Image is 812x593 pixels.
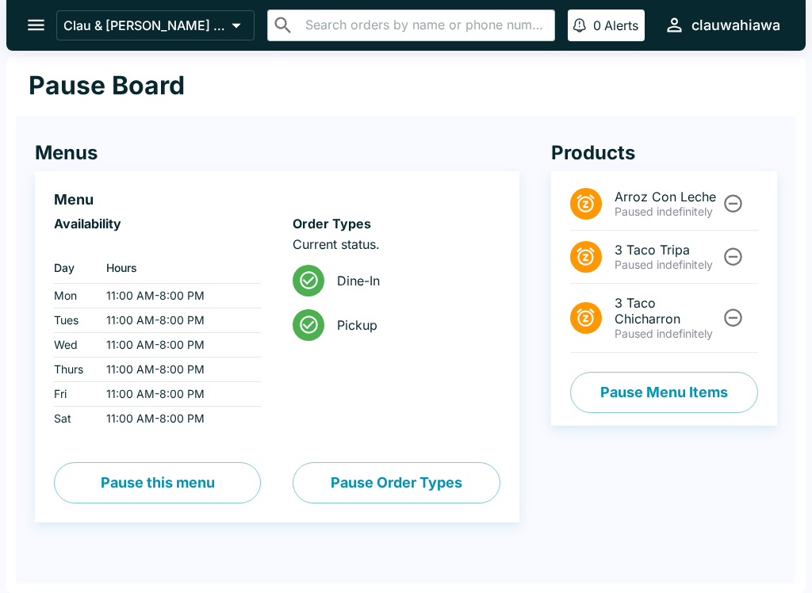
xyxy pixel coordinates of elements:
h4: Menus [35,141,519,165]
span: Dine-In [337,273,487,289]
p: Alerts [604,17,638,33]
td: 11:00 AM - 8:00 PM [94,382,261,407]
button: Clau & [PERSON_NAME] Cocina - Wahiawa [56,10,255,40]
td: Fri [54,382,94,407]
td: 11:00 AM - 8:00 PM [94,358,261,382]
p: Current status. [293,236,500,252]
input: Search orders by name or phone number [301,14,548,36]
button: Pause Menu Items [570,372,758,413]
h1: Pause Board [29,70,185,101]
span: 3 Taco Tripa [615,242,720,258]
p: Paused indefinitely [615,327,720,341]
td: 11:00 AM - 8:00 PM [94,308,261,333]
h4: Products [551,141,777,165]
p: ‏ [54,236,261,252]
th: Hours [94,252,261,284]
td: 11:00 AM - 8:00 PM [94,407,261,431]
td: 11:00 AM - 8:00 PM [94,333,261,358]
td: Wed [54,333,94,358]
span: Arroz Con Leche [615,189,720,205]
p: 0 [593,17,601,33]
th: Day [54,252,94,284]
h6: Order Types [293,216,500,231]
p: Clau & [PERSON_NAME] Cocina - Wahiawa [63,17,225,33]
button: Unpause [718,189,748,218]
td: Tues [54,308,94,333]
h6: Availability [54,216,261,231]
button: open drawer [16,5,56,45]
button: Pause this menu [54,462,261,503]
button: Pause Order Types [293,462,500,503]
td: Thurs [54,358,94,382]
td: Mon [54,284,94,308]
span: 3 Taco Chicharron [615,295,720,327]
button: Unpause [718,242,748,271]
td: Sat [54,407,94,431]
button: clauwahiawa [657,8,787,42]
td: 11:00 AM - 8:00 PM [94,284,261,308]
p: Paused indefinitely [615,258,720,272]
div: clauwahiawa [691,16,780,35]
button: Unpause [718,303,748,332]
p: Paused indefinitely [615,205,720,219]
span: Pickup [337,317,487,333]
